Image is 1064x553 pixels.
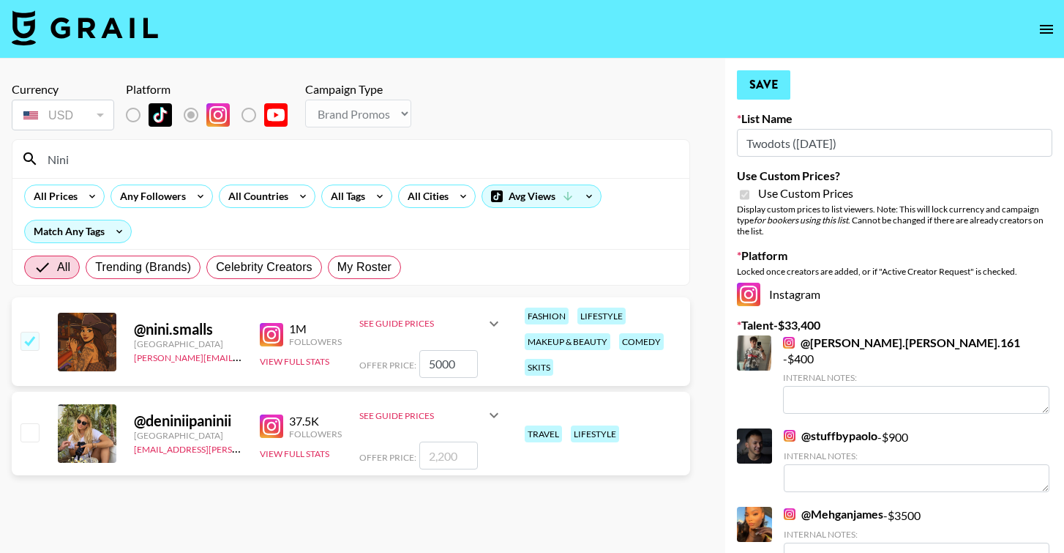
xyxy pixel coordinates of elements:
img: Instagram [737,283,760,306]
div: Avg Views [482,185,601,207]
div: [GEOGRAPHIC_DATA] [134,338,242,349]
input: 2,200 [419,442,478,470]
div: Locked once creators are added, or if "Active Creator Request" is checked. [737,266,1052,277]
label: Talent - $ 33,400 [737,318,1052,333]
div: 1M [289,322,342,336]
div: fashion [525,308,569,324]
div: Any Followers [111,185,189,207]
input: 10,000 [419,350,478,378]
div: Match Any Tags [25,220,131,242]
div: Internal Notes: [784,529,1049,540]
div: 37.5K [289,414,342,428]
button: Save [737,70,790,100]
div: Instagram [737,283,1052,306]
img: Instagram [260,323,283,346]
button: View Full Stats [260,448,329,459]
input: Search by User Name [39,147,681,171]
div: lifestyle [577,308,626,324]
div: - $ 900 [784,428,1049,492]
label: Platform [737,248,1052,263]
a: [PERSON_NAME][EMAIL_ADDRESS][PERSON_NAME][DOMAIN_NAME] [134,349,420,363]
div: See Guide Prices [359,318,485,329]
div: @ deniniipaninii [134,412,242,430]
div: Currency is locked to USD [12,97,114,133]
div: See Guide Prices [359,410,485,421]
img: Instagram [206,103,230,127]
div: lifestyle [571,426,619,442]
img: Instagram [783,337,795,349]
span: My Roster [337,259,391,276]
div: makeup & beauty [525,333,610,350]
img: Instagram [784,430,795,442]
span: Offer Price: [359,452,416,463]
span: Celebrity Creators [216,259,312,276]
div: Currency [12,82,114,97]
button: View Full Stats [260,356,329,367]
img: Grail Talent [12,10,158,45]
div: All Countries [220,185,291,207]
span: Use Custom Prices [758,186,853,201]
div: Platform [126,82,299,97]
a: @Mehganjames [784,507,883,522]
div: Display custom prices to list viewers. Note: This will lock currency and campaign type . Cannot b... [737,204,1052,237]
span: Trending (Brands) [95,259,191,276]
div: See Guide Prices [359,306,503,341]
div: USD [15,103,111,128]
span: All [57,259,70,276]
label: List Name [737,111,1052,126]
img: TikTok [149,103,172,127]
div: travel [525,426,562,442]
img: YouTube [264,103,288,127]
div: List locked to Instagram. [126,100,299,130]
div: All Tags [322,185,368,207]
div: Internal Notes: [783,372,1049,383]
button: open drawer [1032,15,1061,44]
div: All Cities [399,185,452,207]
div: skits [525,359,553,376]
div: All Prices [25,185,80,207]
div: [GEOGRAPHIC_DATA] [134,430,242,441]
div: Campaign Type [305,82,411,97]
em: for bookers using this list [754,215,848,226]
div: Followers [289,428,342,439]
div: @ nini.smalls [134,320,242,338]
img: Instagram [784,508,795,520]
div: - $ 400 [783,335,1049,414]
div: Followers [289,336,342,347]
div: See Guide Prices [359,398,503,433]
a: @stuffbypaolo [784,428,877,443]
div: comedy [619,333,664,350]
span: Offer Price: [359,360,416,371]
img: Instagram [260,415,283,438]
a: @[PERSON_NAME].[PERSON_NAME].161 [783,335,1020,350]
div: Internal Notes: [784,450,1049,461]
label: Use Custom Prices? [737,168,1052,183]
a: [EMAIL_ADDRESS][PERSON_NAME][DOMAIN_NAME] [134,441,351,455]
